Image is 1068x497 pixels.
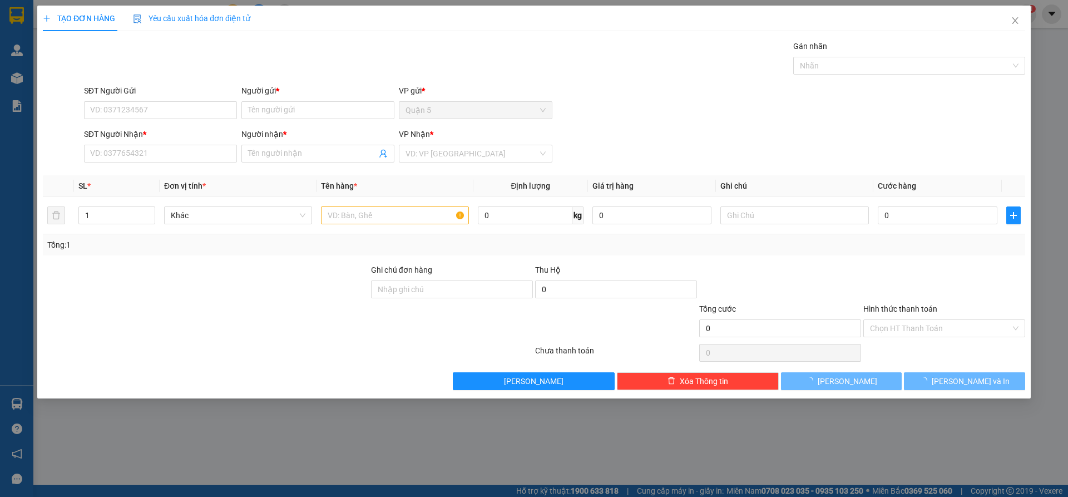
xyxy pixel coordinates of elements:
[399,85,552,97] div: VP gửi
[371,265,432,274] label: Ghi chú đơn hàng
[453,372,615,390] button: [PERSON_NAME]
[1011,16,1020,25] span: close
[379,149,388,158] span: user-add
[511,181,551,190] span: Định lượng
[572,206,584,224] span: kg
[72,50,185,65] div: 0835623666
[505,375,564,387] span: [PERSON_NAME]
[241,85,394,97] div: Người gửi
[617,372,779,390] button: deleteXóa Thông tin
[133,14,250,23] span: Yêu cầu xuất hóa đơn điện tử
[818,375,878,387] span: [PERSON_NAME]
[9,11,27,22] span: Gửi:
[535,265,561,274] span: Thu Hộ
[164,181,206,190] span: Đơn vị tính
[72,36,185,50] div: DUY TÂM
[781,372,902,390] button: [PERSON_NAME]
[47,239,412,251] div: Tổng: 1
[84,85,237,97] div: SĐT Người Gửi
[1007,211,1020,220] span: plus
[534,345,698,364] div: Chưa thanh toán
[171,207,305,224] span: Khác
[904,372,1025,390] button: [PERSON_NAME] và In
[592,181,634,190] span: Giá trị hàng
[806,377,818,385] span: loading
[919,377,932,385] span: loading
[133,14,142,23] img: icon
[84,128,237,140] div: SĐT Người Nhận
[47,206,65,224] button: delete
[321,181,357,190] span: Tên hàng
[878,181,916,190] span: Cước hàng
[863,304,937,313] label: Hình thức thanh toán
[241,128,394,140] div: Người nhận
[721,206,869,224] input: Ghi Chú
[9,36,65,50] div: nam phát
[399,130,431,139] span: VP Nhận
[716,175,873,197] th: Ghi chú
[71,72,111,83] span: Chưa thu
[9,9,65,36] div: Quận 5
[592,206,712,224] input: 0
[699,304,736,313] span: Tổng cước
[321,206,469,224] input: VD: Bàn, Ghế
[680,375,728,387] span: Xóa Thông tin
[72,11,99,22] span: Nhận:
[371,281,533,298] input: Ghi chú đơn hàng
[43,14,51,22] span: plus
[43,14,115,23] span: TẠO ĐƠN HÀNG
[72,9,185,36] div: VP hàng [GEOGRAPHIC_DATA]
[667,377,675,386] span: delete
[78,181,87,190] span: SL
[1000,6,1031,37] button: Close
[793,42,827,51] label: Gán nhãn
[932,375,1010,387] span: [PERSON_NAME] và In
[1006,206,1021,224] button: plus
[406,102,546,119] span: Quận 5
